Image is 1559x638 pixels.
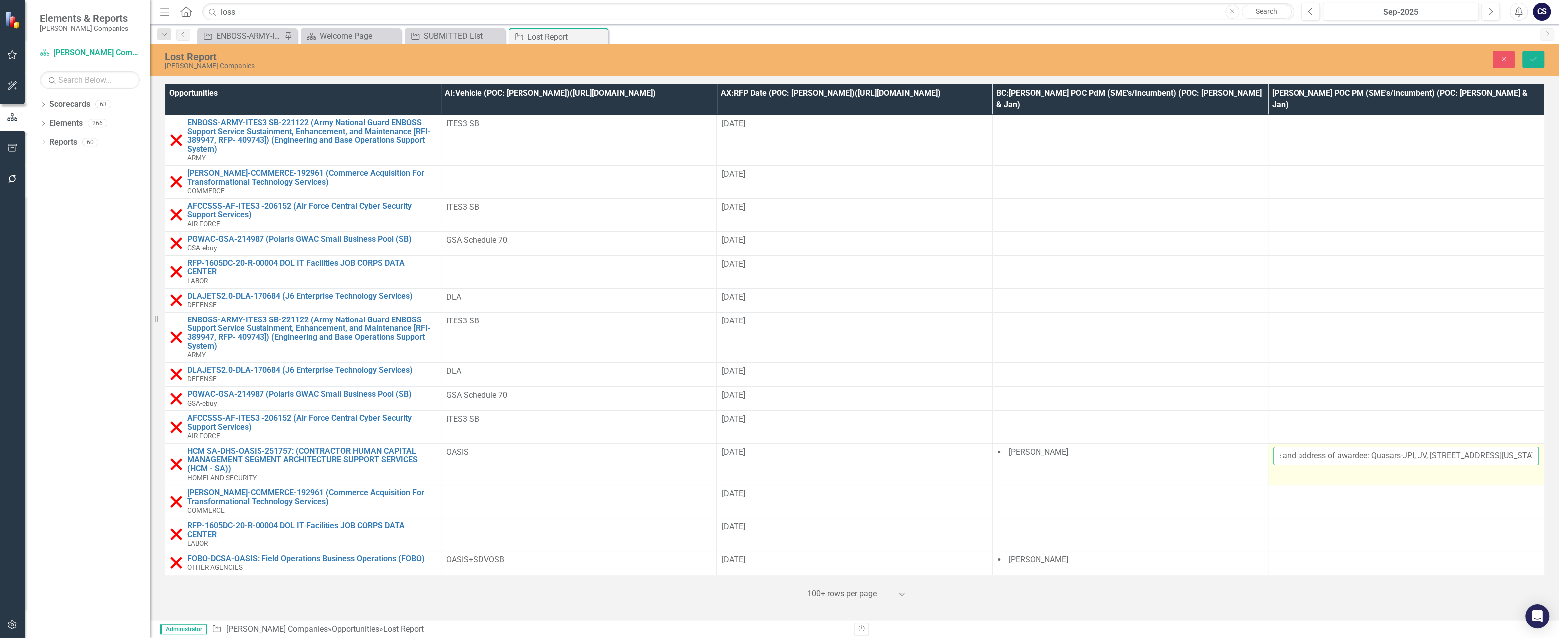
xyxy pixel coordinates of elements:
span: [DATE] [722,316,745,325]
span: HOMELAND SECURITY [187,474,257,482]
a: AFCCSSS-AF-ITES3 -206152 (Air Force Central Cyber Security Support Services) [187,414,436,431]
button: Sep-2025 [1323,3,1479,21]
img: Loss [170,557,182,569]
span: [PERSON_NAME] [1009,555,1068,564]
a: ENBOSS-ARMY-ITES3 SB-221122 (Army National Guard ENBOSS Support Service Sustainment, Enhancement,... [187,316,436,350]
a: ENBOSS-ARMY-ITES3 SB-221122 (Army National Guard ENBOSS Support Service Sustainment, Enhancement,... [187,118,436,153]
a: RFP-1605DC-20-R-00004 DOL IT Facilities JOB CORPS DATA CENTER [187,521,436,539]
span: LABOR [187,277,208,285]
a: [PERSON_NAME] Companies [226,624,327,634]
img: Loss [170,496,182,508]
a: Opportunities [331,624,379,634]
a: DLAJETS2.0-DLA-170684 (J6 Enterprise Technology Services) [187,366,436,375]
span: [DATE] [722,489,745,498]
div: 63 [95,100,111,109]
span: OASIS+SDVOSB [446,555,504,564]
img: ClearPoint Strategy [4,11,22,29]
input: Search Below... [40,71,140,89]
span: [DATE] [722,202,745,212]
span: GSA-ebuy [187,399,217,407]
span: [PERSON_NAME] [1009,447,1068,457]
img: Loss [170,209,182,221]
a: Reports [49,137,77,148]
a: PGWAC-GSA-214987 (Polaris GWAC Small Business Pool (SB) [187,390,436,399]
span: ITES3 SB [446,119,479,128]
small: [PERSON_NAME] Companies [40,24,128,32]
img: Loss [170,266,182,278]
span: [DATE] [722,119,745,128]
a: Welcome Page [303,30,398,42]
span: [DATE] [722,366,745,376]
span: [DATE] [722,447,745,457]
div: Open Intercom Messenger [1525,604,1549,628]
img: Loss [170,368,182,380]
div: Welcome Page [320,30,398,42]
div: Lost Report [165,51,952,62]
span: ITES3 SB [446,414,479,424]
a: FOBO-DCSA-OASIS: Field Operations Business Operations (FOBO) [187,554,436,563]
a: Elements [49,118,83,129]
div: Lost Report [383,624,423,634]
span: ARMY [187,154,206,162]
span: ARMY [187,351,206,359]
span: OTHER AGENCIES [187,563,243,571]
div: Lost Report [527,31,606,43]
a: [PERSON_NAME]-COMMERCE-192961 (Commerce Acquisition For Transformational Technology Services) [187,169,436,186]
span: [DATE] [722,555,745,564]
span: DLA [446,292,461,302]
img: Loss [170,421,182,433]
div: 60 [82,138,98,146]
span: GSA Schedule 70 [446,235,507,245]
div: ENBOSS-ARMY-ITES3 SB-221122 (Army National Guard ENBOSS Support Service Sustainment, Enhancement,... [216,30,282,42]
span: Administrator [160,624,207,634]
span: [DATE] [722,235,745,245]
a: Scorecards [49,99,90,110]
span: DEFENSE [187,375,217,383]
img: Loss [170,458,182,470]
span: OASIS [446,447,469,457]
a: [PERSON_NAME] Companies [40,47,140,59]
span: LABOR [187,539,208,547]
span: AIR FORCE [187,220,220,228]
img: Loss [170,331,182,343]
span: COMMERCE [187,187,225,195]
span: GSA Schedule 70 [446,390,507,400]
span: DLA [446,366,461,376]
span: ITES3 SB [446,316,479,325]
span: GSA-ebuy [187,244,217,252]
img: Loss [170,134,182,146]
span: ITES3 SB [446,202,479,212]
span: [DATE] [722,414,745,424]
a: HCM SA-DHS-OASIS-251757: (CONTRACTOR HUMAN CAPITAL MANAGEMENT SEGMENT ARCHITECTURE SUPPORT SERVIC... [187,447,436,473]
img: Loss [170,176,182,188]
span: COMMERCE [187,506,225,514]
span: Elements & Reports [40,12,128,24]
a: DLAJETS2.0-DLA-170684 (J6 Enterprise Technology Services) [187,292,436,301]
a: ENBOSS-ARMY-ITES3 SB-221122 (Army National Guard ENBOSS Support Service Sustainment, Enhancement,... [200,30,282,42]
span: [DATE] [722,169,745,179]
input: Search ClearPoint... [202,3,1294,21]
div: SUBMITTED List [424,30,502,42]
a: [PERSON_NAME]-COMMERCE-192961 (Commerce Acquisition For Transformational Technology Services) [187,488,436,506]
div: » » [212,624,847,635]
div: [PERSON_NAME] Companies [165,62,952,70]
img: Loss [170,294,182,306]
span: [DATE] [722,390,745,400]
a: Search [1242,5,1292,19]
a: RFP-1605DC-20-R-00004 DOL IT Facilities JOB CORPS DATA CENTER [187,259,436,276]
span: DEFENSE [187,301,217,309]
div: 266 [88,119,107,128]
a: SUBMITTED List [407,30,502,42]
span: [DATE] [722,259,745,269]
div: Sep-2025 [1326,6,1475,18]
span: [DATE] [722,292,745,302]
img: Loss [170,393,182,405]
a: AFCCSSS-AF-ITES3 -206152 (Air Force Central Cyber Security Support Services) [187,202,436,219]
img: Loss [170,237,182,249]
a: PGWAC-GSA-214987 (Polaris GWAC Small Business Pool (SB) [187,235,436,244]
span: [DATE] [722,522,745,531]
img: Loss [170,528,182,540]
span: AIR FORCE [187,432,220,440]
button: CS [1533,3,1551,21]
